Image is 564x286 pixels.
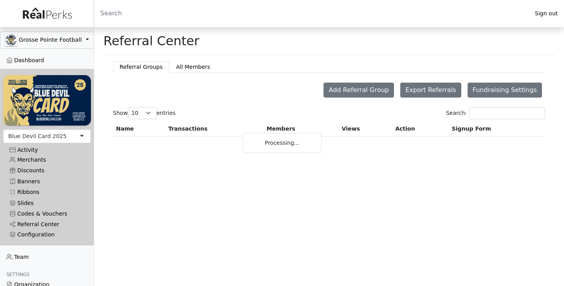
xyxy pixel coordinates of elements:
a: Banners [3,176,91,187]
div: Blue Devil Card 2025 [8,132,67,140]
div: Processing... [243,133,322,153]
button: Add Referral Group [324,83,394,98]
th: Name [113,122,165,137]
a: Slides [3,197,91,208]
th: Transactions [165,122,263,137]
h1: Referral Center [104,33,200,48]
input: Search [94,4,529,23]
a: Sign out [529,8,564,19]
th: Members [263,122,338,137]
button: Export Referrals [400,83,461,98]
div: Activity [9,147,85,153]
div: Configuration [9,231,85,238]
th: Views [338,122,392,137]
th: Signup Form [449,122,545,137]
a: Merchants [3,155,91,165]
select: Showentries [128,107,157,119]
img: WvZzOez5OCqmO91hHZfJL7W2tJ07LbGMjwPPNJwI.png [3,75,91,125]
input: Search: [470,107,545,119]
label: Show entries [113,107,176,119]
a: Ribbons [3,187,91,197]
button: Referral Groups [113,61,169,73]
th: Action [392,122,449,137]
img: GAa1zriJJmkmu1qRtUwg8x1nQwzlKm3DoqW9UgYl.jpg [5,34,17,46]
a: Codes & Vouchers [3,209,91,219]
label: Search: [446,107,545,119]
button: All Members [169,61,217,73]
button: Fundraising Settings [468,83,542,98]
a: Referral Center [3,219,91,230]
a: Discounts [3,165,91,176]
span: Settings [6,272,30,277]
img: real_perks_logo-01.svg [18,5,75,22]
